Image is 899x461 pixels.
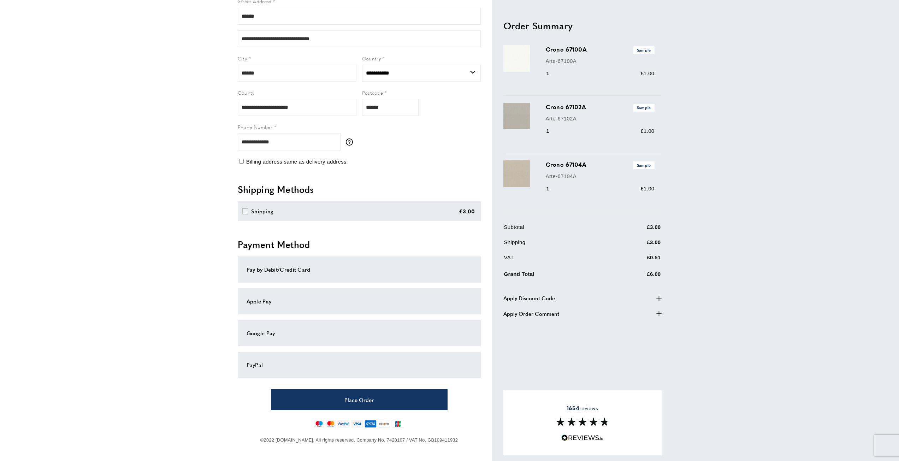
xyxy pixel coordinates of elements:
span: ©2022 [DOMAIN_NAME]. All rights reserved. Company No. 7428107 / VAT No. GB109411932 [260,437,458,443]
span: Postcode [362,89,383,96]
span: Apply Discount Code [503,294,555,302]
div: Apple Pay [247,297,472,306]
div: Shipping [251,207,273,215]
span: reviews [567,404,598,412]
span: Apply Order Comment [503,309,559,318]
div: 1 [546,127,560,135]
span: £1.00 [640,128,654,134]
input: Billing address same as delivery address [239,159,244,164]
img: Crono 67104A [503,160,530,187]
p: Arte-67102A [546,114,655,123]
span: County [238,89,255,96]
img: maestro [314,420,324,428]
span: Sample [633,104,655,111]
div: £3.00 [459,207,475,215]
p: Arte-67100A [546,57,655,65]
img: mastercard [326,420,336,428]
span: Sample [633,46,655,54]
td: £3.00 [612,238,661,252]
strong: 1654 [567,404,579,412]
h2: Payment Method [238,238,481,251]
p: Arte-67104A [546,172,655,180]
div: Pay by Debit/Credit Card [247,265,472,274]
td: £0.51 [612,253,661,267]
img: visa [351,420,363,428]
div: PayPal [247,361,472,369]
div: 1 [546,184,560,193]
span: Country [362,55,381,62]
img: discover [378,420,390,428]
span: Sample [633,161,655,169]
span: Billing address same as delivery address [246,159,347,165]
img: jcb [392,420,404,428]
td: Subtotal [504,223,611,236]
span: £1.00 [640,70,654,76]
span: Phone Number [238,123,273,130]
img: Reviews section [556,418,609,426]
span: City [238,55,247,62]
h2: Order Summary [503,19,662,32]
img: Crono 67100A [503,45,530,72]
span: £1.00 [640,185,654,191]
button: Place Order [271,389,448,410]
button: More information [346,138,356,146]
h2: Shipping Methods [238,183,481,196]
div: 1 [546,69,560,78]
td: Shipping [504,238,611,252]
h3: Crono 67104A [546,160,655,169]
img: american-express [365,420,377,428]
img: Reviews.io 5 stars [561,435,604,441]
td: £3.00 [612,223,661,236]
img: Crono 67102A [503,103,530,129]
h3: Crono 67100A [546,45,655,54]
div: Google Pay [247,329,472,337]
td: £6.00 [612,268,661,283]
td: Grand Total [504,268,611,283]
h3: Crono 67102A [546,103,655,111]
td: VAT [504,253,611,267]
img: paypal [337,420,350,428]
